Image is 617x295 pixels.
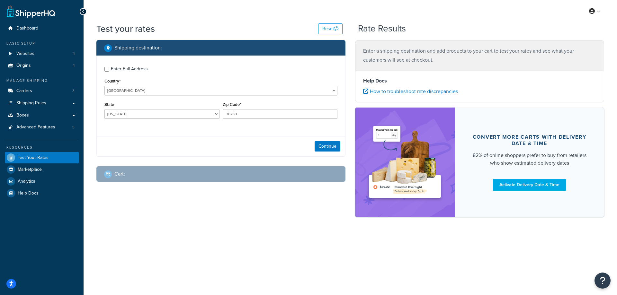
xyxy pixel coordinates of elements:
a: Origins1 [5,60,79,72]
label: Zip Code* [223,102,241,107]
button: Open Resource Center [595,273,611,289]
div: Manage Shipping [5,78,79,83]
a: Help Docs [5,187,79,199]
span: Shipping Rules [16,100,46,106]
h2: Cart : [114,171,125,177]
a: Marketplace [5,164,79,175]
li: Carriers [5,85,79,97]
div: Enter Full Address [111,65,148,74]
h2: Shipping destination : [114,45,162,51]
span: Advanced Features [16,125,55,130]
a: Dashboard [5,22,79,34]
p: Enter a shipping destination and add products to your cart to test your rates and see what your c... [363,47,596,65]
h4: Help Docs [363,77,596,85]
a: Analytics [5,176,79,187]
a: Advanced Features3 [5,121,79,133]
span: Help Docs [18,191,39,196]
a: Activate Delivery Date & Time [493,179,566,191]
span: 3 [72,88,75,94]
span: Boxes [16,113,29,118]
span: 3 [72,125,75,130]
input: Enter Full Address [104,67,109,72]
a: Test Your Rates [5,152,79,163]
h1: Test your rates [96,22,155,35]
a: How to troubleshoot rate discrepancies [363,88,458,95]
li: Websites [5,48,79,60]
button: Reset [318,23,343,34]
li: Origins [5,60,79,72]
a: Boxes [5,109,79,121]
label: State [104,102,114,107]
div: Convert more carts with delivery date & time [470,134,589,147]
h2: Rate Results [358,24,406,34]
span: Marketplace [18,167,42,172]
div: Resources [5,145,79,150]
div: 82% of online shoppers prefer to buy from retailers who show estimated delivery dates [470,152,589,167]
span: Origins [16,63,31,68]
label: Country* [104,79,121,83]
span: Websites [16,51,34,56]
a: Websites1 [5,48,79,60]
a: Shipping Rules [5,97,79,109]
span: Analytics [18,179,35,184]
button: Continue [315,141,340,152]
span: 1 [73,63,75,68]
span: Carriers [16,88,32,94]
span: Test Your Rates [18,155,49,161]
span: Dashboard [16,26,38,31]
li: Advanced Features [5,121,79,133]
a: Carriers3 [5,85,79,97]
img: feature-image-ddt-36eae7f7280da8017bfb280eaccd9c446f90b1fe08728e4019434db127062ab4.png [365,117,445,207]
span: 1 [73,51,75,56]
div: Basic Setup [5,41,79,46]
